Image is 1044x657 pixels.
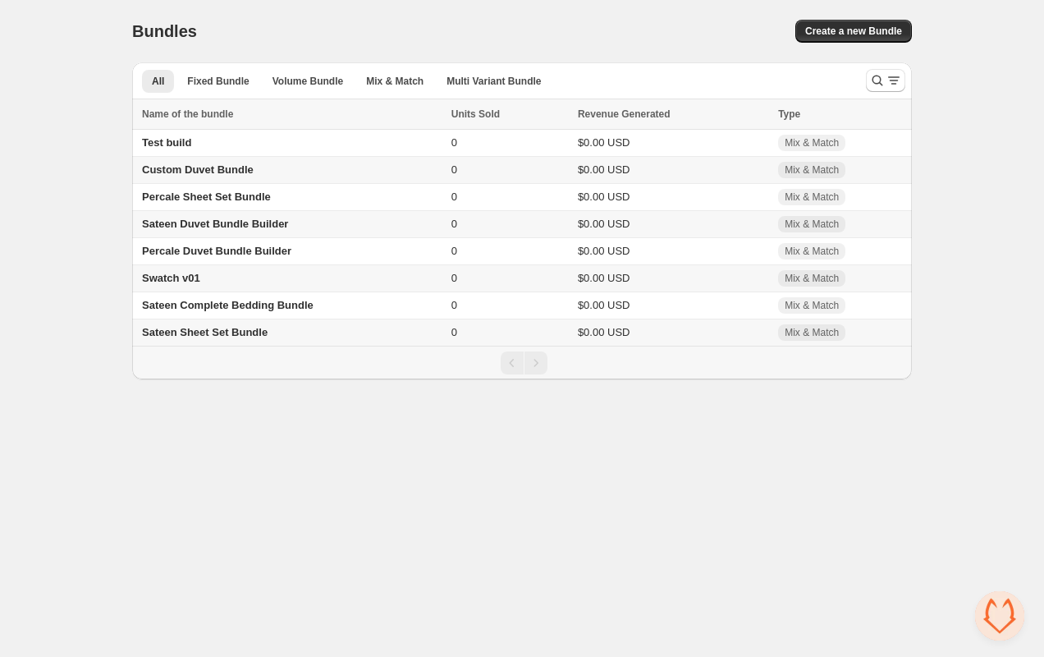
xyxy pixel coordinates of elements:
span: Mix & Match [785,163,839,177]
span: Multi Variant Bundle [446,75,541,88]
span: Mix & Match [785,272,839,285]
span: Mix & Match [785,218,839,231]
button: Units Sold [451,106,516,122]
span: 0 [451,218,457,230]
span: $0.00 USD [578,272,630,284]
span: $0.00 USD [578,299,630,311]
span: Sateen Sheet Set Bundle [142,326,268,338]
span: Mix & Match [366,75,424,88]
span: Units Sold [451,106,500,122]
span: Swatch v01 [142,272,200,284]
span: Fixed Bundle [187,75,249,88]
span: 0 [451,163,457,176]
span: Sateen Duvet Bundle Builder [142,218,288,230]
span: Volume Bundle [272,75,343,88]
span: 0 [451,272,457,284]
button: Create a new Bundle [795,20,912,43]
div: Type [778,106,902,122]
button: Search and filter results [866,69,905,92]
span: $0.00 USD [578,191,630,203]
span: Test build [142,136,191,149]
span: Percale Sheet Set Bundle [142,191,271,203]
div: Open chat [975,591,1024,641]
span: $0.00 USD [578,326,630,338]
span: 0 [451,326,457,338]
span: Mix & Match [785,326,839,339]
span: $0.00 USD [578,218,630,230]
span: $0.00 USD [578,245,630,257]
span: $0.00 USD [578,163,630,176]
span: Mix & Match [785,245,839,258]
div: Name of the bundle [142,106,442,122]
span: 0 [451,245,457,257]
span: Create a new Bundle [805,25,902,38]
span: Mix & Match [785,191,839,204]
h1: Bundles [132,21,197,41]
span: Revenue Generated [578,106,671,122]
button: Revenue Generated [578,106,687,122]
span: All [152,75,164,88]
span: 0 [451,136,457,149]
span: Sateen Complete Bedding Bundle [142,299,314,311]
nav: Pagination [132,346,912,379]
span: $0.00 USD [578,136,630,149]
span: 0 [451,299,457,311]
span: Mix & Match [785,136,839,149]
span: Custom Duvet Bundle [142,163,254,176]
span: 0 [451,191,457,203]
span: Percale Duvet Bundle Builder [142,245,291,257]
span: Mix & Match [785,299,839,312]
